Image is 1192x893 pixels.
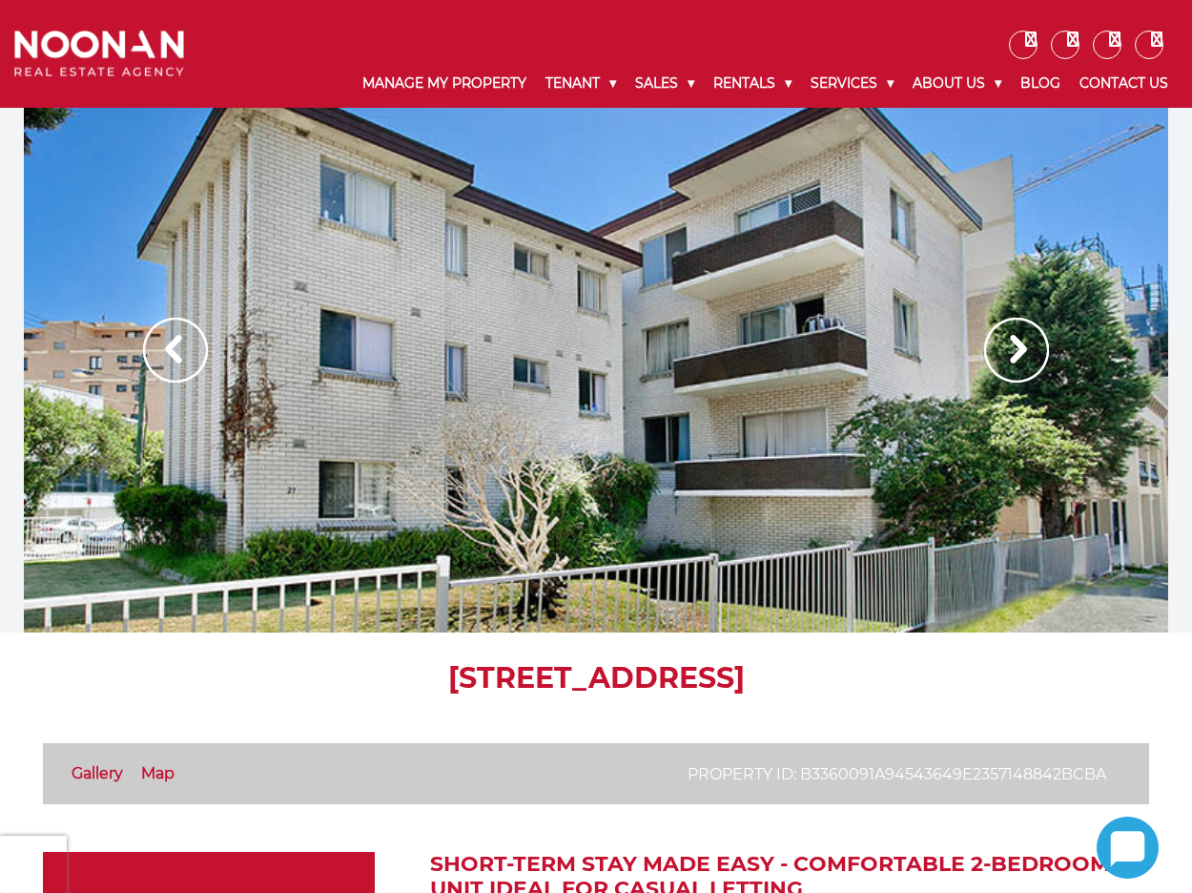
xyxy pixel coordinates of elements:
[801,59,903,108] a: Services
[536,59,626,108] a: Tenant
[688,762,1106,786] p: Property ID: b3360091a94543649e2357148842bcba
[903,59,1011,108] a: About Us
[72,764,123,782] a: Gallery
[143,318,208,383] img: Arrow slider
[141,764,175,782] a: Map
[984,318,1049,383] img: Arrow slider
[353,59,536,108] a: Manage My Property
[43,661,1149,696] h1: [STREET_ADDRESS]
[704,59,801,108] a: Rentals
[1011,59,1070,108] a: Blog
[1070,59,1178,108] a: Contact Us
[14,31,184,77] img: Noonan Real Estate Agency
[626,59,704,108] a: Sales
